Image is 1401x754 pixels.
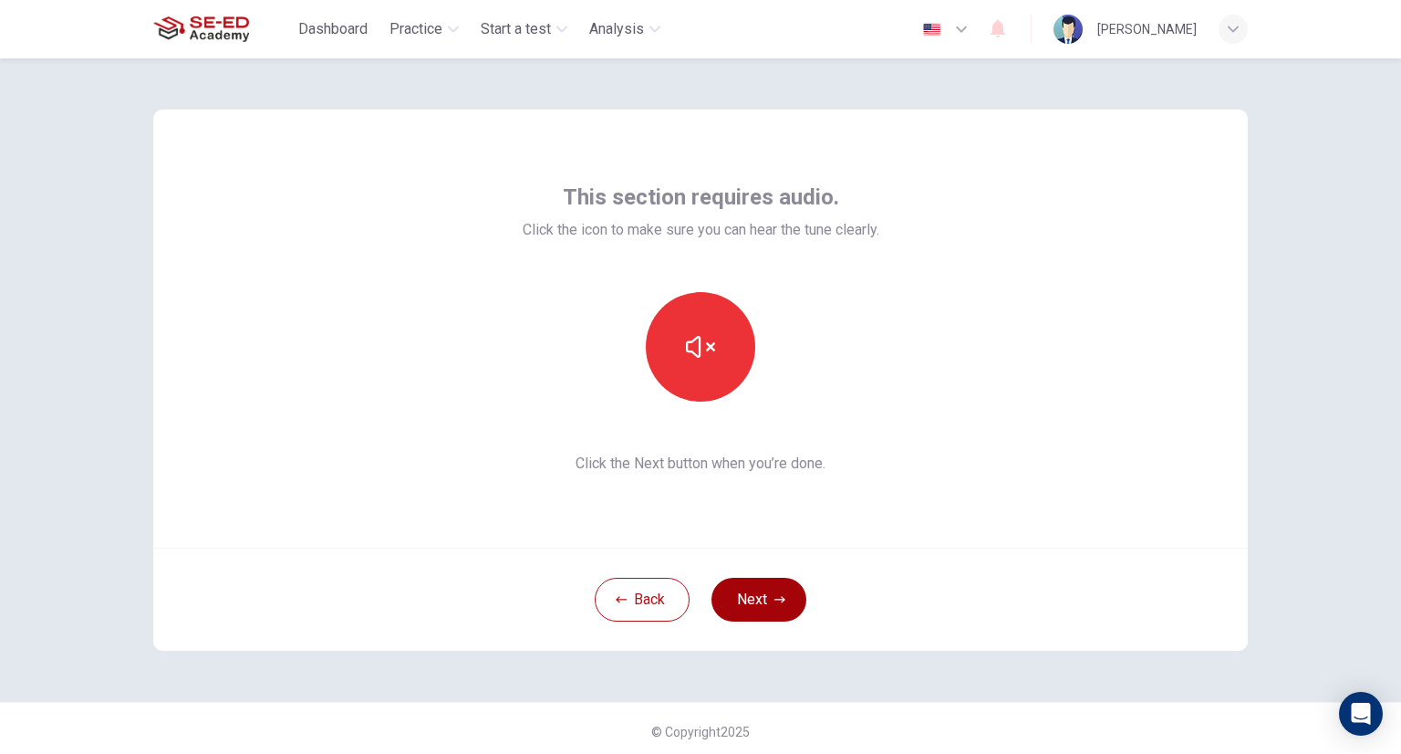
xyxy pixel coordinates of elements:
[563,183,839,212] span: This section requires audio.
[595,578,690,622] button: Back
[651,725,750,739] span: © Copyright 2025
[589,18,644,40] span: Analysis
[291,13,375,46] button: Dashboard
[473,13,575,46] button: Start a test
[582,13,668,46] button: Analysis
[389,18,442,40] span: Practice
[153,11,249,47] img: SE-ED Academy logo
[523,453,879,475] span: Click the Next button when you’re done.
[523,219,879,241] span: Click the icon to make sure you can hear the tune clearly.
[711,578,806,622] button: Next
[298,18,368,40] span: Dashboard
[1053,15,1083,44] img: Profile picture
[1097,18,1197,40] div: [PERSON_NAME]
[481,18,551,40] span: Start a test
[153,11,291,47] a: SE-ED Academy logo
[1339,692,1383,736] div: Open Intercom Messenger
[920,23,943,37] img: en
[382,13,466,46] button: Practice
